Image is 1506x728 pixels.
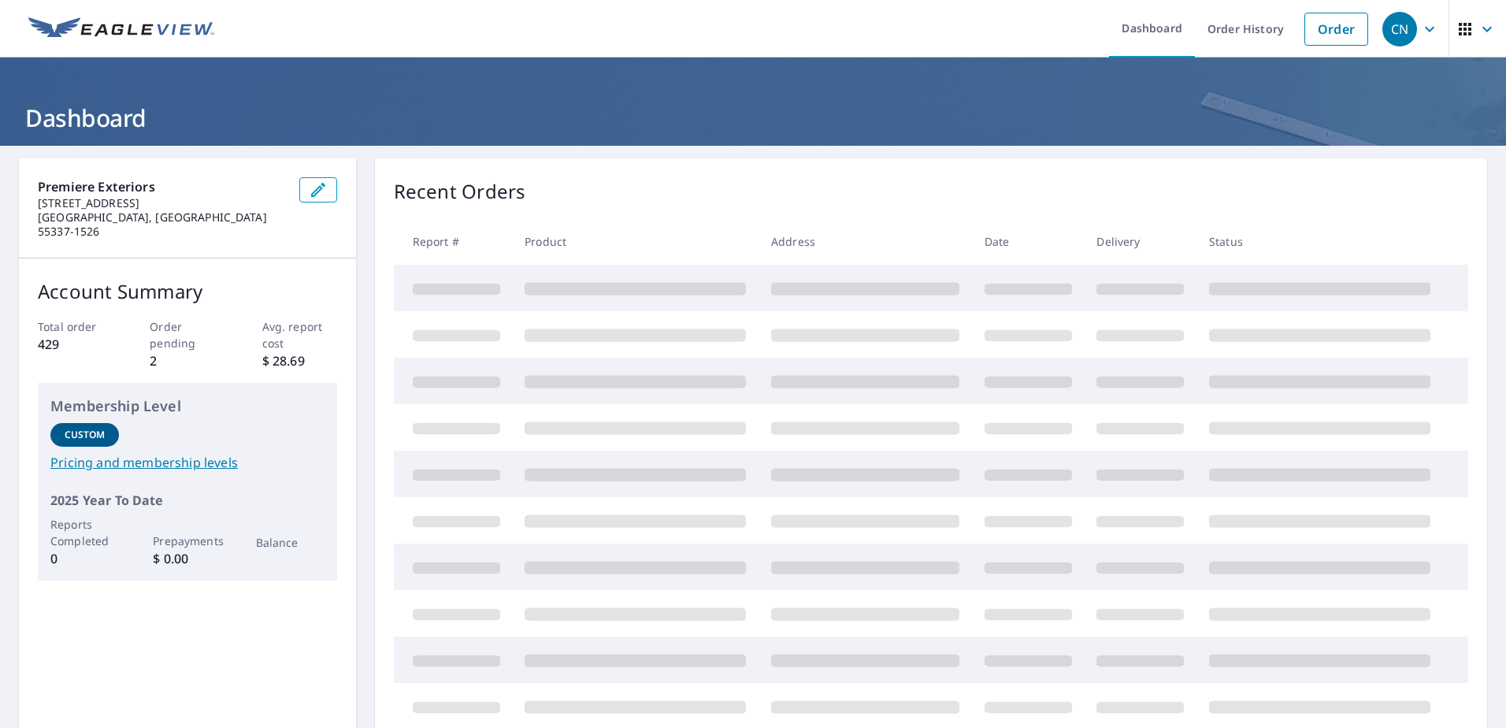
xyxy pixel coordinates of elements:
p: $ 0.00 [153,549,221,568]
div: CN [1382,12,1417,46]
th: Delivery [1084,218,1196,265]
p: 429 [38,335,113,354]
p: Reports Completed [50,516,119,549]
th: Status [1196,218,1443,265]
p: Account Summary [38,277,337,306]
p: Avg. report cost [262,318,337,351]
p: Prepayments [153,533,221,549]
p: [GEOGRAPHIC_DATA], [GEOGRAPHIC_DATA] 55337-1526 [38,210,287,239]
p: Balance [256,534,325,551]
img: EV Logo [28,17,214,41]
p: Total order [38,318,113,335]
p: 2 [150,351,224,370]
p: Custom [65,428,106,442]
a: Order [1304,13,1368,46]
th: Date [972,218,1085,265]
a: Pricing and membership levels [50,453,325,472]
th: Report # [394,218,513,265]
p: 0 [50,549,119,568]
th: Address [759,218,972,265]
p: [STREET_ADDRESS] [38,196,287,210]
p: Membership Level [50,396,325,417]
th: Product [512,218,759,265]
p: Premiere Exteriors [38,177,287,196]
p: 2025 Year To Date [50,491,325,510]
h1: Dashboard [19,102,1487,134]
p: Recent Orders [394,177,526,206]
p: $ 28.69 [262,351,337,370]
p: Order pending [150,318,224,351]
